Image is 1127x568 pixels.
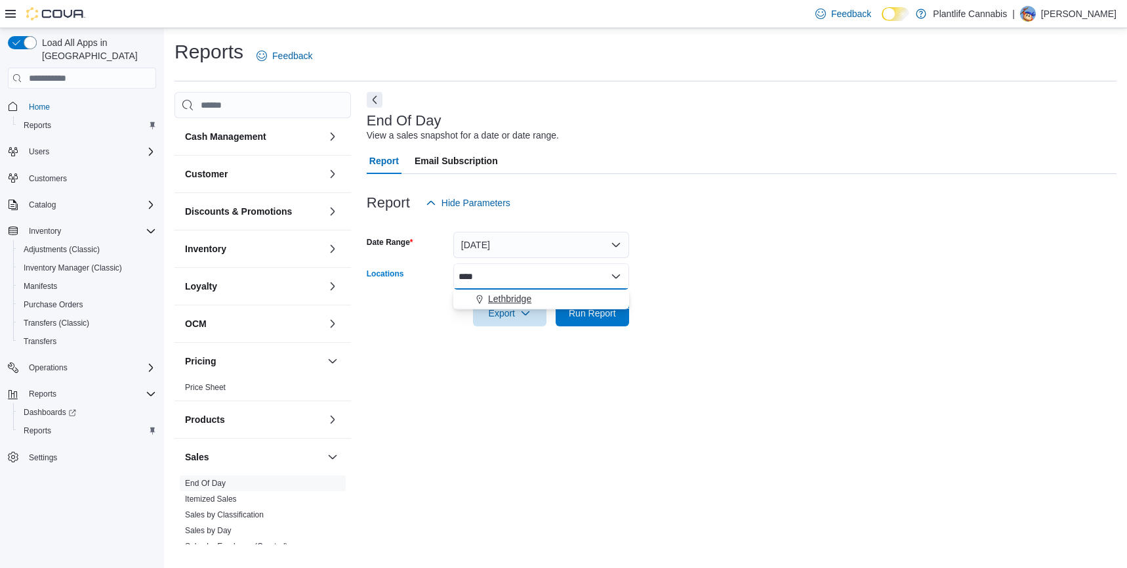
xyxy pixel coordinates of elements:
[24,360,73,376] button: Operations
[18,423,56,439] a: Reports
[24,99,55,115] a: Home
[185,280,322,293] button: Loyalty
[24,263,122,273] span: Inventory Manager (Classic)
[3,359,161,377] button: Operations
[325,129,340,144] button: Cash Management
[18,260,156,276] span: Inventory Manager (Classic)
[24,98,156,114] span: Home
[185,382,226,393] span: Price Sheet
[13,332,161,351] button: Transfers
[325,412,340,427] button: Products
[185,130,322,143] button: Cash Management
[185,242,322,255] button: Inventory
[185,167,228,181] h3: Customer
[1012,6,1015,22] p: |
[325,166,340,182] button: Customer
[185,541,288,552] span: Sales by Employee (Created)
[325,278,340,294] button: Loyalty
[488,292,531,305] span: Lethbridge
[24,281,57,292] span: Manifests
[24,197,61,213] button: Catalog
[29,102,50,112] span: Home
[13,422,161,440] button: Reports
[29,226,61,236] span: Inventory
[18,260,127,276] a: Inventory Manager (Classic)
[24,360,156,376] span: Operations
[3,448,161,467] button: Settings
[18,242,105,257] a: Adjustments (Classic)
[29,452,57,463] span: Settings
[325,204,340,219] button: Discounts & Promotions
[882,7,909,21] input: Dark Mode
[1041,6,1117,22] p: [PERSON_NAME]
[29,200,56,210] span: Catalog
[24,299,83,310] span: Purchase Orders
[18,242,156,257] span: Adjustments (Classic)
[185,494,237,504] a: Itemized Sales
[185,542,288,551] a: Sales by Employee (Created)
[18,278,62,294] a: Manifests
[18,315,156,331] span: Transfers (Classic)
[18,297,89,313] a: Purchase Orders
[24,386,156,402] span: Reports
[24,120,51,131] span: Reports
[185,510,264,520] span: Sales by Classification
[453,290,629,309] div: Choose from the following options
[185,317,322,330] button: OCM
[3,142,161,161] button: Users
[3,385,161,403] button: Reports
[185,167,322,181] button: Customer
[185,317,207,330] h3: OCM
[13,116,161,135] button: Reports
[810,1,876,27] a: Feedback
[3,97,161,116] button: Home
[325,316,340,332] button: OCM
[367,195,410,211] h3: Report
[24,244,100,255] span: Adjustments (Classic)
[18,297,156,313] span: Purchase Orders
[185,479,226,488] a: End Of Day
[185,130,266,143] h3: Cash Management
[24,318,89,328] span: Transfers (Classic)
[831,7,871,20] span: Feedback
[3,169,161,188] button: Customers
[185,242,226,255] h3: Inventory
[24,171,72,186] a: Customers
[185,355,216,368] h3: Pricing
[24,170,156,186] span: Customers
[367,92,382,108] button: Next
[185,526,232,535] a: Sales by Day
[185,525,232,536] span: Sales by Day
[481,300,539,326] span: Export
[185,205,292,218] h3: Discounts & Promotions
[185,205,322,218] button: Discounts & Promotions
[185,383,226,392] a: Price Sheet
[29,173,67,184] span: Customers
[933,6,1007,22] p: Plantlife Cannabis
[24,407,76,418] span: Dashboards
[24,386,62,402] button: Reports
[24,144,54,160] button: Users
[18,423,156,439] span: Reports
[26,7,85,20] img: Cova
[24,223,66,239] button: Inventory
[13,259,161,277] button: Inventory Manager (Classic)
[185,510,264,519] a: Sales by Classification
[13,240,161,259] button: Adjustments (Classic)
[185,355,322,368] button: Pricing
[185,280,217,293] h3: Loyalty
[569,307,616,320] span: Run Report
[29,389,56,399] span: Reports
[18,315,94,331] a: Transfers (Classic)
[473,300,546,326] button: Export
[185,478,226,489] span: End Of Day
[556,300,629,326] button: Run Report
[441,196,510,209] span: Hide Parameters
[185,413,322,426] button: Products
[369,148,399,174] span: Report
[37,36,156,62] span: Load All Apps in [GEOGRAPHIC_DATA]
[29,146,49,157] span: Users
[18,118,156,133] span: Reports
[3,222,161,240] button: Inventory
